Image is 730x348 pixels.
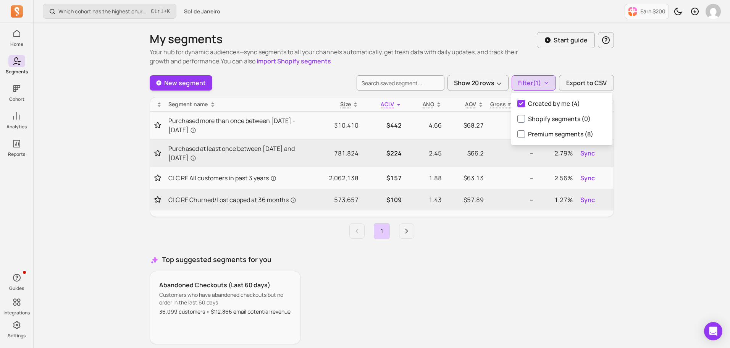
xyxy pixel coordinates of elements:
[168,100,301,108] div: Segment name
[511,126,612,142] label: Premium segments (8)
[365,173,402,183] p: $157
[448,121,484,130] p: $68.27
[349,223,365,239] a: Previous page
[517,100,525,107] input: metric
[580,149,595,158] span: Sync
[517,115,525,123] input: metric
[168,195,296,204] span: CLC RE Churned/Lost capped at 36 months
[490,195,533,204] p: --
[559,75,614,91] button: Export to CSV
[179,5,225,18] button: Sol de Janeiro
[8,333,26,339] p: Settings
[153,149,162,157] button: Toggle favorite
[448,173,484,183] p: $63.13
[374,223,389,239] a: Page 1 is your current page
[512,75,556,91] button: Filter(1)
[159,308,291,316] p: 36,099 customers • $112,866 email potential revenue
[6,69,28,75] p: Segments
[399,223,414,239] a: Next page
[365,121,402,130] p: $442
[307,149,359,158] p: 781,824
[167,8,170,15] kbd: K
[511,111,612,126] label: Shopify segments (0)
[151,7,170,15] span: +
[448,149,484,158] p: $66.2
[554,36,588,45] p: Start guide
[357,75,444,91] input: search
[9,285,24,291] p: Guides
[159,280,291,290] p: Abandoned Checkouts (Last 60 days)
[58,8,148,15] p: Which cohort has the highest churn rate?
[153,121,162,129] button: Toggle favorite
[539,173,573,183] p: 2.56%
[151,8,164,15] kbd: Ctrl
[168,195,301,204] a: CLC RE Churned/Lost capped at 36 months
[625,4,669,19] button: Earn $200
[257,57,331,65] a: import Shopify segments
[150,47,537,66] p: Your hub for dynamic audiences—sync segments to all your channels automatically, get fresh data w...
[640,8,665,15] p: Earn $200
[307,195,359,204] p: 573,657
[150,223,614,239] ul: Pagination
[580,195,595,204] span: Sync
[539,149,573,158] p: 2.79%
[184,8,220,15] span: Sol de Janeiro
[448,195,484,204] p: $57.89
[490,121,533,130] p: --
[447,75,509,91] button: Show 20 rows
[150,75,212,91] a: New segment
[579,172,596,184] button: Sync
[153,174,162,182] button: Toggle favorite
[365,149,402,158] p: $224
[10,41,23,47] p: Home
[537,32,595,48] button: Start guide
[168,173,301,183] a: CLC RE All customers in past 3 years
[465,100,476,108] p: AOV
[381,100,394,108] span: ACLV
[580,173,595,183] span: Sync
[511,96,612,111] label: Created by me (4)
[8,151,25,157] p: Reports
[150,32,537,46] h1: My segments
[579,147,596,159] button: Sync
[150,254,614,265] h3: Top suggested segments for you
[490,100,526,108] p: Gross margin
[221,57,331,65] span: You can also
[307,173,359,183] p: 2,062,138
[706,4,721,19] img: avatar
[408,149,442,158] p: 2.45
[307,121,359,130] p: 310,410
[168,144,301,162] a: Purchased at least once between [DATE] and [DATE]
[340,100,351,108] span: Size
[423,100,434,108] span: ANO
[6,124,27,130] p: Analytics
[8,270,25,293] button: Guides
[490,173,533,183] p: --
[153,196,162,204] button: Toggle favorite
[168,173,276,183] span: CLC RE All customers in past 3 years
[3,310,30,316] p: Integrations
[490,149,533,158] p: --
[579,194,596,206] button: Sync
[168,116,301,134] a: Purchased more than once between [DATE] - [DATE]
[408,121,442,130] p: 4.66
[159,291,291,306] p: Customers who have abandoned checkouts but no order in the last 60 days
[365,195,402,204] p: $109
[408,195,442,204] p: 1.43
[517,130,525,138] input: metric
[704,322,722,340] div: Open Intercom Messenger
[43,4,176,19] button: Which cohort has the highest churn rate?Ctrl+K
[566,78,607,87] span: Export to CSV
[408,173,442,183] p: 1.88
[539,195,573,204] p: 1.27%
[518,78,541,87] p: Filter (1)
[670,4,686,19] button: Toggle dark mode
[9,96,24,102] p: Cohort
